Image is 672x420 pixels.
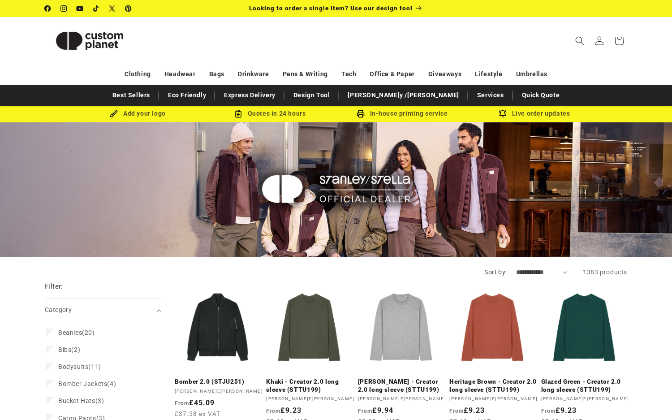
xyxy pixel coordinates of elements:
h2: Filter: [45,281,63,292]
a: Eco Friendly [164,87,211,103]
a: Khaki - Creator 2.0 long sleeve (STTU199) [266,378,354,394]
span: Bucket Hats [58,397,95,404]
a: Headwear [164,66,196,82]
summary: Category (0 selected) [45,299,161,321]
img: Custom Planet [45,21,134,61]
a: Pens & Writing [283,66,328,82]
div: Quotes in 24 hours [204,108,336,119]
img: Order updates [499,110,507,118]
a: Glazed Green - Creator 2.0 long sleeve (STTU199) [541,378,629,394]
a: Bags [209,66,224,82]
img: Brush Icon [110,110,118,118]
span: (4) [58,380,116,388]
a: Services [473,87,508,103]
div: Add your logo [72,108,204,119]
span: Looking to order a single item? Use our design tool [249,4,413,12]
a: Giveaways [428,66,461,82]
span: Bomber Jackets [58,380,107,387]
a: Umbrellas [516,66,547,82]
summary: Search [570,31,590,51]
a: Tech [341,66,356,82]
a: Lifestyle [475,66,502,82]
div: In-house printing service [336,108,468,119]
label: Sort by: [484,268,507,276]
a: Quick Quote [517,87,564,103]
a: Office & Paper [370,66,414,82]
a: Heritage Brown - Creator 2.0 long sleeve (STTU199) [449,378,538,394]
span: Bodysuits [58,363,88,370]
span: Beanies [58,329,82,336]
a: [PERSON_NAME] - Creator 2.0 long sleeve (STTU199) [358,378,446,394]
span: (11) [58,363,101,371]
iframe: Chat Widget [627,377,672,420]
a: Clothing [125,66,151,82]
span: (3) [58,397,104,405]
a: Best Sellers [108,87,155,103]
img: In-house printing [357,110,365,118]
div: Live order updates [468,108,600,119]
a: Drinkware [238,66,269,82]
a: Express Delivery [220,87,280,103]
span: (2) [58,346,80,354]
a: Design Tool [289,87,335,103]
img: Order Updates Icon [234,110,242,118]
span: Bibs [58,346,71,353]
a: Custom Planet [42,17,138,64]
a: [PERSON_NAME]y /[PERSON_NAME] [343,87,463,103]
span: 1383 products [583,268,627,276]
span: Category [45,306,72,313]
span: (20) [58,329,95,337]
a: Bomber 2.0 (STJU251) [175,378,263,386]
